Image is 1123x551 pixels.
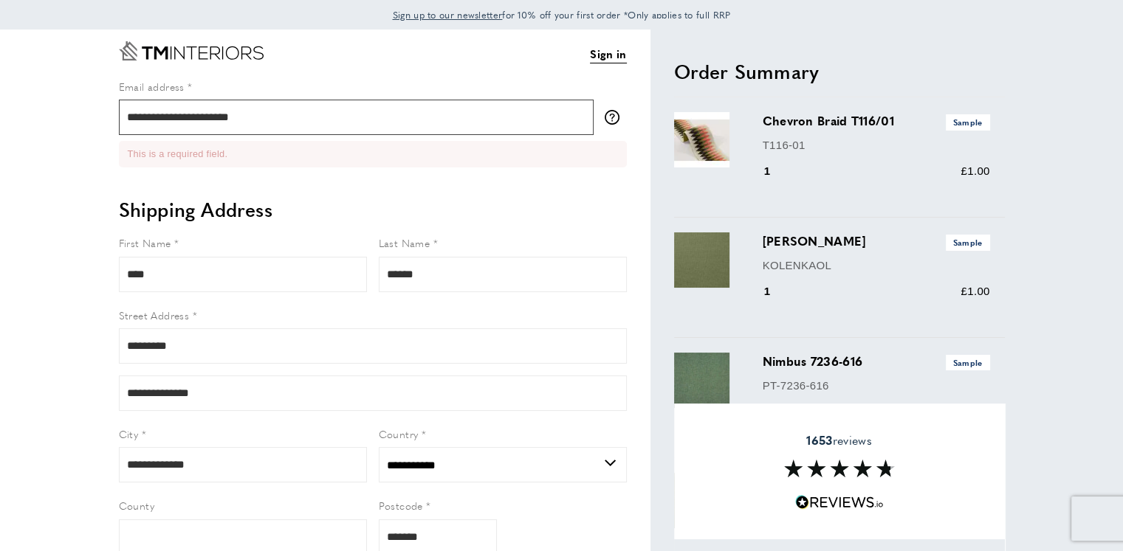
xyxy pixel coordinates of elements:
strong: 1653 [806,432,832,448]
img: Nimbus 7236-616 [674,353,729,408]
p: KOLENKAOL [763,257,990,274]
a: Go to Home page [119,41,264,60]
span: Sample [946,114,990,130]
h3: Nimbus 7236-616 [763,353,990,370]
span: £1.00 [961,285,989,297]
span: for 10% off your first order *Only applies to full RRP [393,8,731,21]
a: Sign up to our newsletter [393,7,503,22]
a: Sign in [590,45,626,63]
span: Sample [946,355,990,370]
img: Reviews.io 5 stars [795,496,884,510]
img: Chevron Braid T116/01 [674,112,729,167]
span: Country [379,426,419,441]
div: 1 [763,283,791,300]
img: Olenka Olive [674,232,729,288]
p: T116-01 [763,136,990,154]
h3: Chevron Braid T116/01 [763,112,990,130]
h2: Shipping Address [119,196,627,223]
p: PT-7236-616 [763,377,990,395]
span: City [119,426,139,441]
span: County [119,498,154,513]
span: Postcode [379,498,423,513]
div: 1 [763,403,791,420]
img: Reviews section [784,460,895,478]
span: Sample [946,235,990,250]
span: £1.00 [961,164,989,177]
h2: Order Summary [674,58,1005,85]
button: More information [605,110,627,125]
span: Email address [119,79,185,94]
h3: [PERSON_NAME] [763,232,990,250]
span: Sign up to our newsletter [393,8,503,21]
span: Last Name [379,235,430,250]
span: Street Address [119,308,190,322]
div: 1 [763,162,791,180]
span: reviews [806,433,871,448]
li: This is a required field. [128,147,618,162]
span: First Name [119,235,171,250]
